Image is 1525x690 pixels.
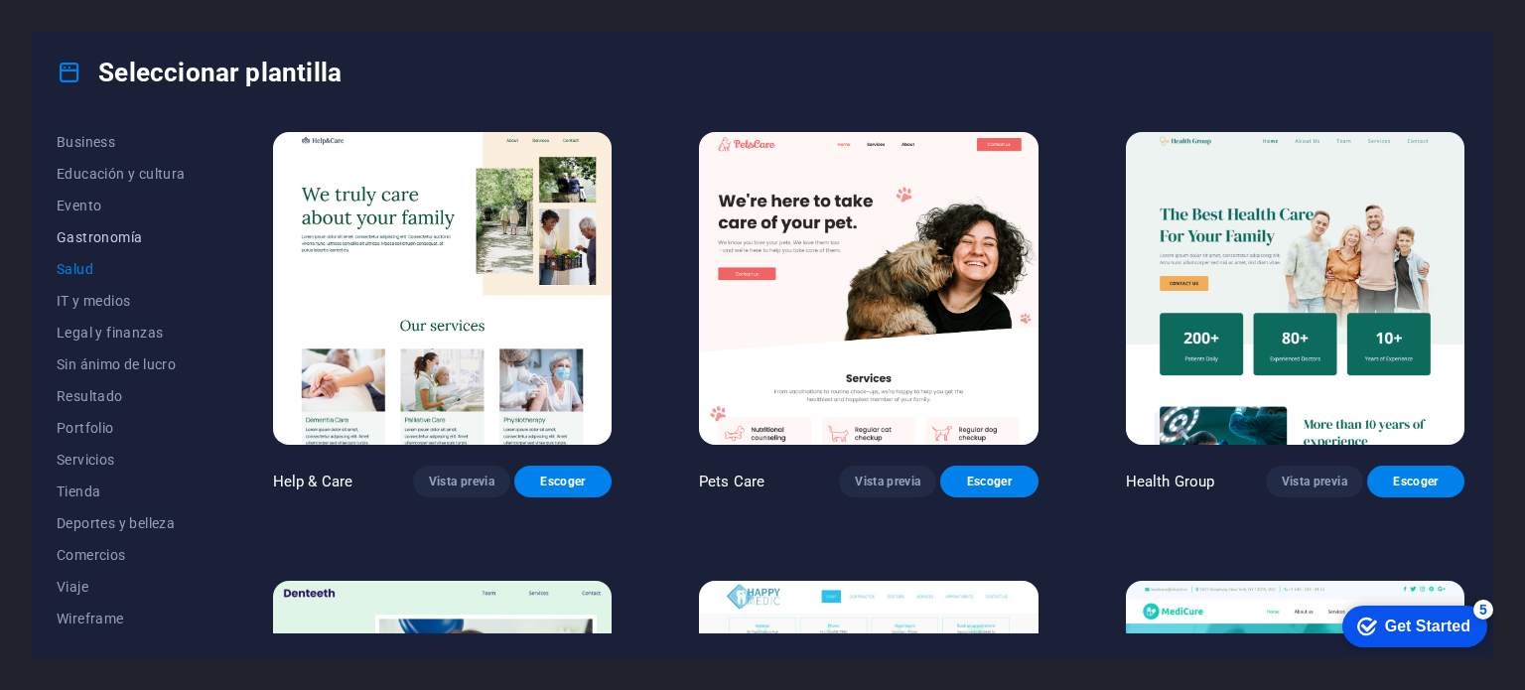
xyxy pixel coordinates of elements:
button: Business [57,126,186,158]
span: Vista previa [855,474,920,489]
button: Tienda [57,476,186,507]
span: Salud [57,261,186,277]
span: IT y medios [57,293,186,309]
span: Portfolio [57,420,186,436]
button: IT y medios [57,285,186,317]
button: Educación y cultura [57,158,186,190]
div: Get Started [59,22,144,40]
button: Vista previa [413,466,510,497]
p: Health Group [1126,472,1215,491]
span: Educación y cultura [57,166,186,182]
img: Pets Care [699,132,1038,445]
span: Vista previa [429,474,494,489]
button: Viaje [57,571,186,603]
button: Sin ánimo de lucro [57,348,186,380]
button: Portfolio [57,412,186,444]
span: Gastronomía [57,229,186,245]
button: Vista previa [1266,466,1363,497]
span: Resultado [57,388,186,404]
span: Wireframe [57,611,186,626]
button: Legal y finanzas [57,317,186,348]
button: Gastronomía [57,221,186,253]
button: Evento [57,190,186,221]
button: Resultado [57,380,186,412]
h4: Seleccionar plantilla [57,57,342,88]
span: Sin ánimo de lucro [57,356,186,372]
button: Salud [57,253,186,285]
button: Escoger [1367,466,1464,497]
span: Comercios [57,547,186,563]
button: Vista previa [839,466,936,497]
span: Escoger [1383,474,1449,489]
button: Escoger [514,466,612,497]
p: Pets Care [699,472,764,491]
div: Get Started 5 items remaining, 0% complete [16,10,161,52]
span: Escoger [956,474,1022,489]
span: Servicios [57,452,186,468]
button: Deportes y belleza [57,507,186,539]
span: Tienda [57,483,186,499]
button: Comercios [57,539,186,571]
img: Help & Care [273,132,612,445]
span: Deportes y belleza [57,515,186,531]
button: Servicios [57,444,186,476]
span: Viaje [57,579,186,595]
img: Health Group [1126,132,1464,445]
span: Legal y finanzas [57,325,186,341]
p: Help & Care [273,472,353,491]
span: Business [57,134,186,150]
button: Wireframe [57,603,186,634]
button: Escoger [940,466,1038,497]
span: Vista previa [1282,474,1347,489]
div: 5 [147,4,167,24]
span: Evento [57,198,186,213]
span: Escoger [530,474,596,489]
